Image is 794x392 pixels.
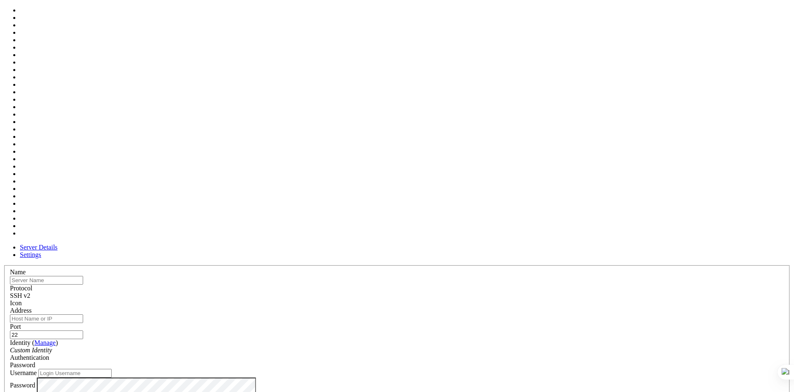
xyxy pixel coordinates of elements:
label: Address [10,307,31,314]
span: SSH v2 [10,292,30,299]
a: Settings [20,251,41,258]
input: Port Number [10,330,83,339]
label: Authentication [10,354,49,361]
div: SSH v2 [10,292,784,299]
label: Name [10,268,26,276]
span: ( ) [32,339,58,346]
div: Password [10,361,784,369]
label: Username [10,369,37,376]
i: Custom Identity [10,347,52,354]
div: Custom Identity [10,347,784,354]
label: Password [10,381,35,388]
a: Manage [34,339,56,346]
input: Login Username [38,369,112,378]
span: Password [10,361,35,368]
label: Identity [10,339,58,346]
input: Host Name or IP [10,314,83,323]
input: Server Name [10,276,83,285]
label: Icon [10,299,22,306]
label: Port [10,323,21,330]
a: Server Details [20,244,57,251]
label: Protocol [10,285,32,292]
